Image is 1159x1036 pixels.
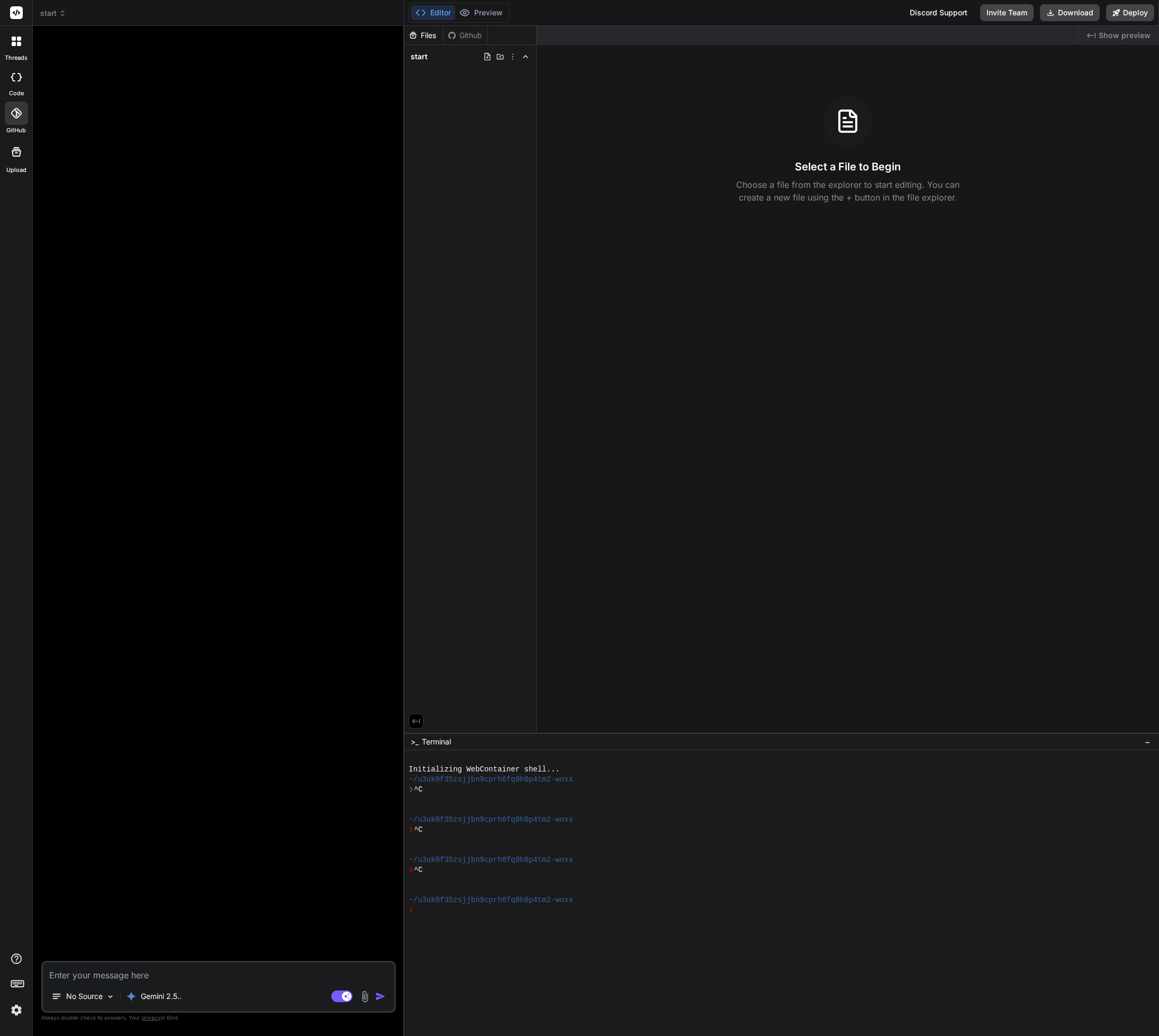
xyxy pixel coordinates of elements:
label: Upload [6,166,26,175]
span: ❯ [409,785,414,795]
p: No Source [66,991,103,1002]
img: icon [375,991,386,1002]
button: Deploy [1106,4,1154,21]
span: ~/u3uk0f35zsjjbn9cprh6fq9h0p4tm2-wnxx [409,895,573,905]
span: ^C [414,865,423,875]
img: Pick Models [106,992,115,1001]
button: Download [1040,4,1100,21]
label: GitHub [6,126,26,135]
label: threads [5,53,28,62]
span: Terminal [422,737,451,747]
div: Discord Support [903,4,974,21]
img: Gemini 2.5 Pro [126,991,137,1002]
span: ^C [414,785,423,795]
span: Show preview [1099,30,1151,41]
div: Files [404,30,443,41]
img: settings [7,1001,25,1019]
span: ❯ [409,825,414,835]
span: start [411,51,428,62]
h3: Select a File to Begin [795,159,901,174]
label: code [9,89,24,98]
span: privacy [142,1014,161,1021]
span: − [1145,737,1151,747]
span: ~/u3uk0f35zsjjbn9cprh6fq9h0p4tm2-wnxx [409,815,573,825]
button: Invite Team [980,4,1034,21]
button: Preview [455,5,507,20]
div: Github [443,30,487,41]
span: ❯ [409,905,414,915]
span: ^C [414,825,423,835]
span: ~/u3uk0f35zsjjbn9cprh6fq9h0p4tm2-wnxx [409,855,573,865]
button: Editor [411,5,455,20]
p: Always double-check its answers. Your in Bind [41,1013,396,1023]
span: >_ [411,737,419,747]
button: − [1143,733,1153,750]
p: Gemini 2.5.. [141,991,182,1002]
span: start [40,8,66,19]
span: Initializing WebContainer shell... [409,765,559,775]
img: attachment [359,990,371,1003]
span: ❯ [409,865,414,875]
p: Choose a file from the explorer to start editing. You can create a new file using the + button in... [729,178,966,204]
span: ~/u3uk0f35zsjjbn9cprh6fq9h0p4tm2-wnxx [409,775,573,785]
